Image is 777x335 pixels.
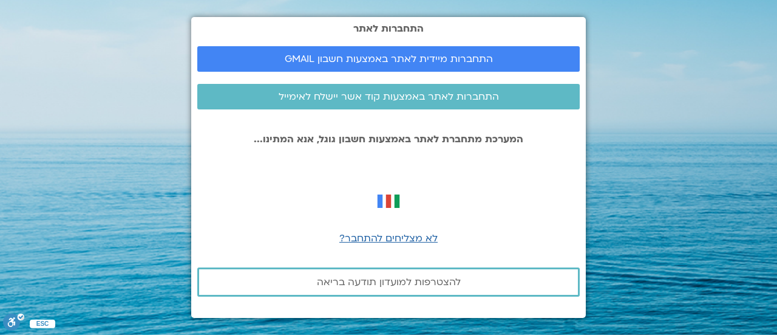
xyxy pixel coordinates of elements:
span: להצטרפות למועדון תודעה בריאה [317,277,461,288]
a: להצטרפות למועדון תודעה בריאה [197,268,580,297]
span: התחברות מיידית לאתר באמצעות חשבון GMAIL [285,54,493,64]
a: התחברות מיידית לאתר באמצעות חשבון GMAIL [197,46,580,72]
h2: התחברות לאתר [197,23,580,34]
span: התחברות לאתר באמצעות קוד אשר יישלח לאימייל [279,91,499,102]
a: התחברות לאתר באמצעות קוד אשר יישלח לאימייל [197,84,580,109]
p: המערכת מתחברת לאתר באמצעות חשבון גוגל, אנא המתינו... [197,134,580,145]
a: לא מצליחים להתחבר? [339,232,438,245]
